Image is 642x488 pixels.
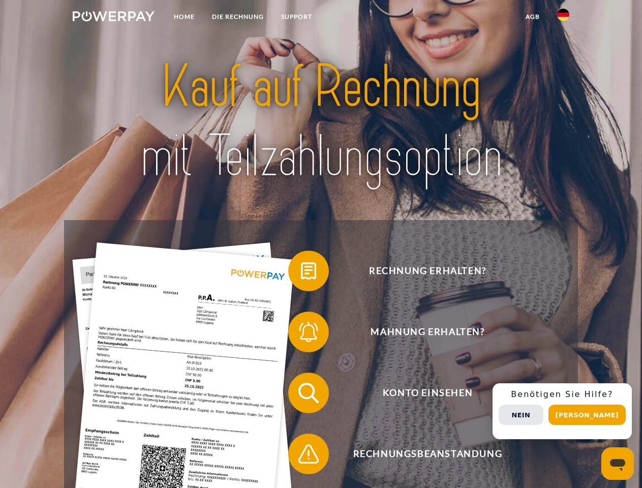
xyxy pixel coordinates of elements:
button: [PERSON_NAME] [548,405,626,425]
img: de [557,9,569,21]
button: Rechnung erhalten? [288,251,553,291]
a: Home [165,8,203,26]
img: qb_bill.svg [296,258,321,284]
iframe: Schaltfläche zum Öffnen des Messaging-Fensters [601,447,634,480]
a: DIE RECHNUNG [203,8,272,26]
button: Konto einsehen [288,373,553,413]
div: Schnellhilfe [493,383,632,439]
img: title-powerpay_de.svg [97,49,545,195]
button: Mahnung erhalten? [288,312,553,352]
span: Rechnungsbeanstandung [303,434,552,474]
h3: Benötigen Sie Hilfe? [499,389,626,400]
button: Nein [499,405,543,425]
span: Konto einsehen [303,373,552,413]
span: Mahnung erhalten? [303,312,552,352]
a: agb [517,8,548,26]
img: logo-powerpay-white.svg [73,11,155,21]
button: Rechnungsbeanstandung [288,434,553,474]
img: qb_search.svg [296,380,321,406]
img: qb_bell.svg [296,319,321,345]
span: Rechnung erhalten? [303,251,552,291]
img: qb_warning.svg [296,441,321,467]
a: SUPPORT [272,8,321,26]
